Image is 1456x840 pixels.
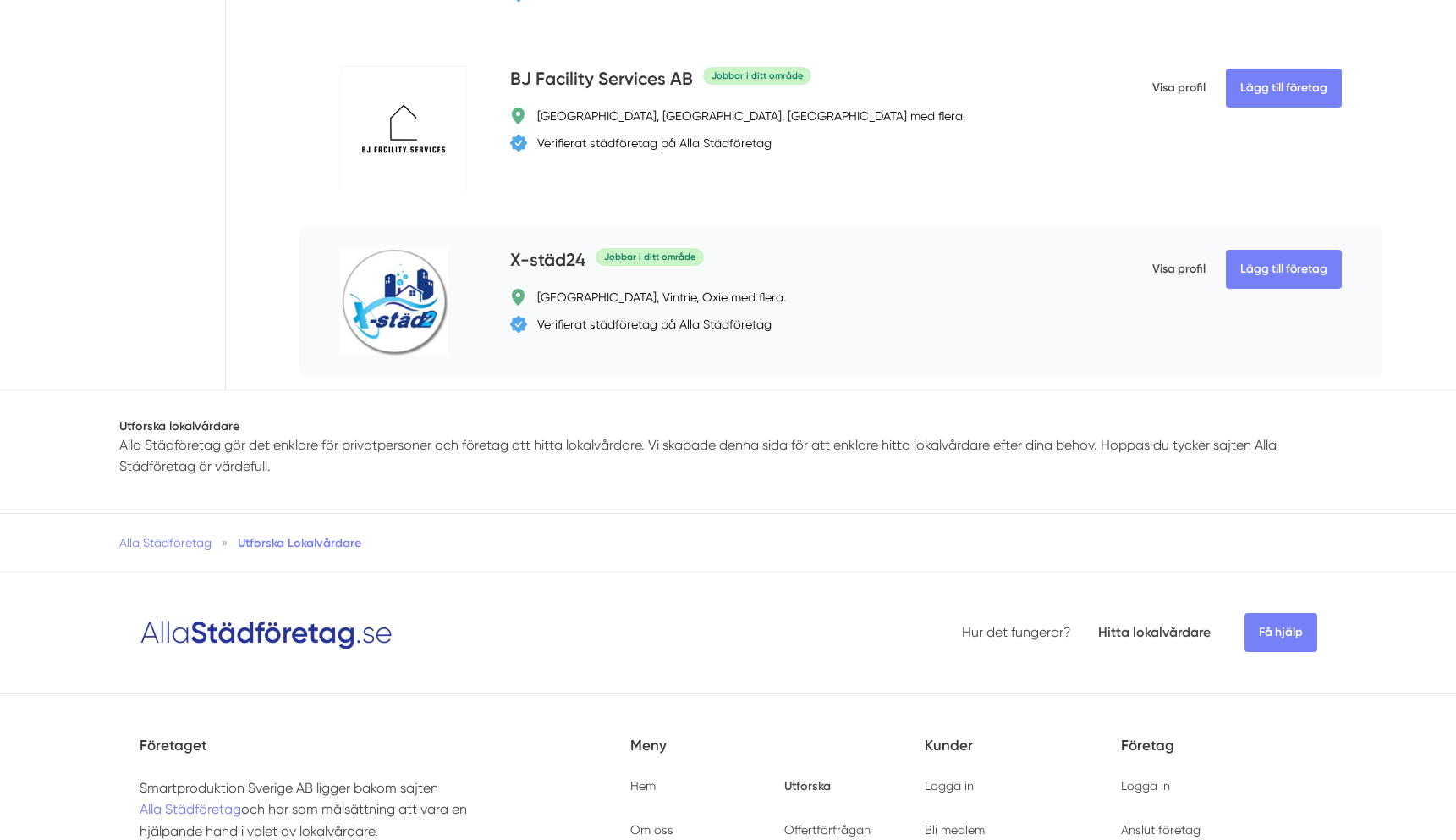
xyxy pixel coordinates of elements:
[119,434,1338,478] p: Alla Städföretag gör det enklare för privatpersoner och företag att hitta lokalvårdare. Vi skapad...
[784,778,831,793] a: Utforska
[340,66,467,193] img: BJ Facility Services AB
[140,801,241,817] a: Alla Städföretag
[630,734,925,777] h5: Meny
[925,734,1121,777] h5: Kunder
[222,534,228,551] span: »
[962,624,1071,640] a: Hur det fungerar?
[925,779,974,793] a: Logga in
[537,135,772,152] div: Verifierat städföretag på Alla Städföretag
[537,316,772,333] div: Verifierat städföretag på Alla Städföretag
[1244,613,1317,652] span: Få hjälp
[537,108,965,124] div: [GEOGRAPHIC_DATA], [GEOGRAPHIC_DATA], [GEOGRAPHIC_DATA] med flera.
[238,535,361,550] a: Utforska Lokalvårdare
[119,534,1338,551] nav: Breadcrumb
[119,536,212,550] a: Alla Städföretag
[1098,624,1211,640] a: Hitta lokalvårdare
[596,248,704,266] div: Jobbar i ditt område
[140,734,630,777] h5: Företaget
[510,66,693,94] h4: BJ Facility Services AB
[537,289,786,306] div: [GEOGRAPHIC_DATA], Vintrie, Oxie med flera.
[140,614,393,651] img: Logotyp Alla Städföretag
[1152,66,1206,110] span: Visa profil
[630,823,673,837] a: Om oss
[925,823,985,837] a: Bli medlem
[340,247,448,356] img: X-städ24
[630,779,656,793] a: Hem
[1121,823,1201,837] a: Anslut företag
[510,247,585,275] h4: X-städ24
[784,823,871,837] a: Offertförfrågan
[1121,734,1317,777] h5: Företag
[119,417,1338,434] h1: Utforska lokalvårdare
[1226,250,1342,289] : Lägg till företag
[1226,69,1342,108] : Lägg till företag
[703,67,811,85] div: Jobbar i ditt område
[1121,779,1170,793] a: Logga in
[1152,247,1206,291] span: Visa profil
